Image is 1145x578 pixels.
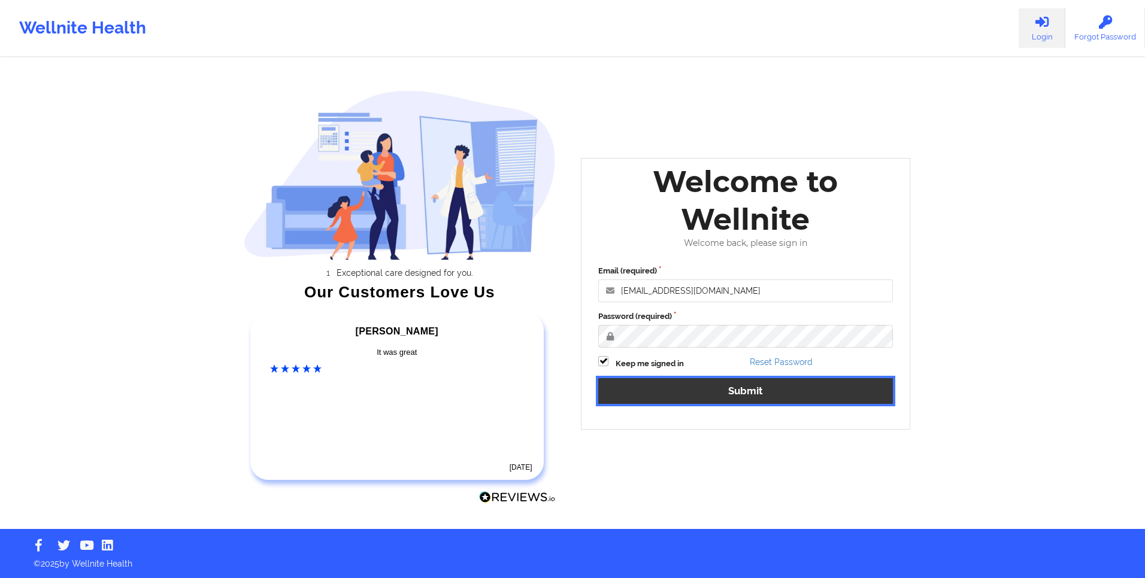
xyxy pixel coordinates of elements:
a: Reset Password [750,357,813,367]
time: [DATE] [510,463,532,471]
img: Reviews.io Logo [479,491,556,504]
a: Reviews.io Logo [479,491,556,507]
div: It was great [270,346,524,358]
a: Login [1019,8,1065,48]
li: Exceptional care designed for you. [254,268,556,278]
label: Email (required) [598,265,893,277]
p: © 2025 by Wellnite Health [25,549,1120,570]
img: wellnite-auth-hero_200.c722682e.png [244,90,556,259]
input: Email address [598,279,893,302]
div: Our Customers Love Us [244,286,556,298]
div: Welcome back, please sign in [590,238,901,248]
a: Forgot Password [1065,8,1145,48]
button: Submit [598,378,893,404]
span: [PERSON_NAME] [356,326,438,336]
label: Keep me signed in [616,358,684,370]
div: Welcome to Wellnite [590,163,901,238]
label: Password (required) [598,311,893,323]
